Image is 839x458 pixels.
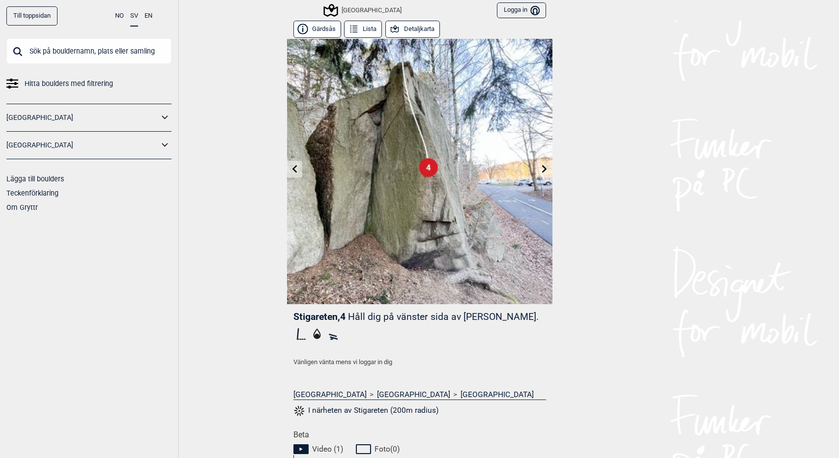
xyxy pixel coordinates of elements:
nav: > > [293,390,546,400]
a: [GEOGRAPHIC_DATA] [377,390,450,400]
button: Gärdsås [293,21,341,38]
span: Video ( 1 ) [312,444,343,454]
button: EN [145,6,152,26]
a: Teckenförklaring [6,189,58,197]
a: [GEOGRAPHIC_DATA] [6,138,159,152]
a: Lägga till boulders [6,175,64,183]
div: [GEOGRAPHIC_DATA] [325,4,402,16]
span: Foto ( 0 ) [375,444,400,454]
p: Vänligen vänta mens vi loggar in dig [293,357,546,367]
a: [GEOGRAPHIC_DATA] [461,390,534,400]
button: I närheten av Stigareten (200m radius) [293,404,439,417]
img: Stigareten 230403 [287,39,552,304]
a: Om Gryttr [6,203,38,211]
span: Hitta boulders med filtrering [25,77,113,91]
button: SV [130,6,138,27]
span: Stigareten , 4 [293,311,346,322]
button: Lista [344,21,382,38]
button: Detaljkarta [385,21,440,38]
a: Hitta boulders med filtrering [6,77,172,91]
p: Håll dig på vänster sida av [PERSON_NAME]. [348,311,539,322]
a: [GEOGRAPHIC_DATA] [6,111,159,125]
a: Till toppsidan [6,6,58,26]
a: [GEOGRAPHIC_DATA] [293,390,367,400]
input: Sök på bouldernamn, plats eller samling [6,38,172,64]
button: NO [115,6,124,26]
button: Logga in [497,2,546,19]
